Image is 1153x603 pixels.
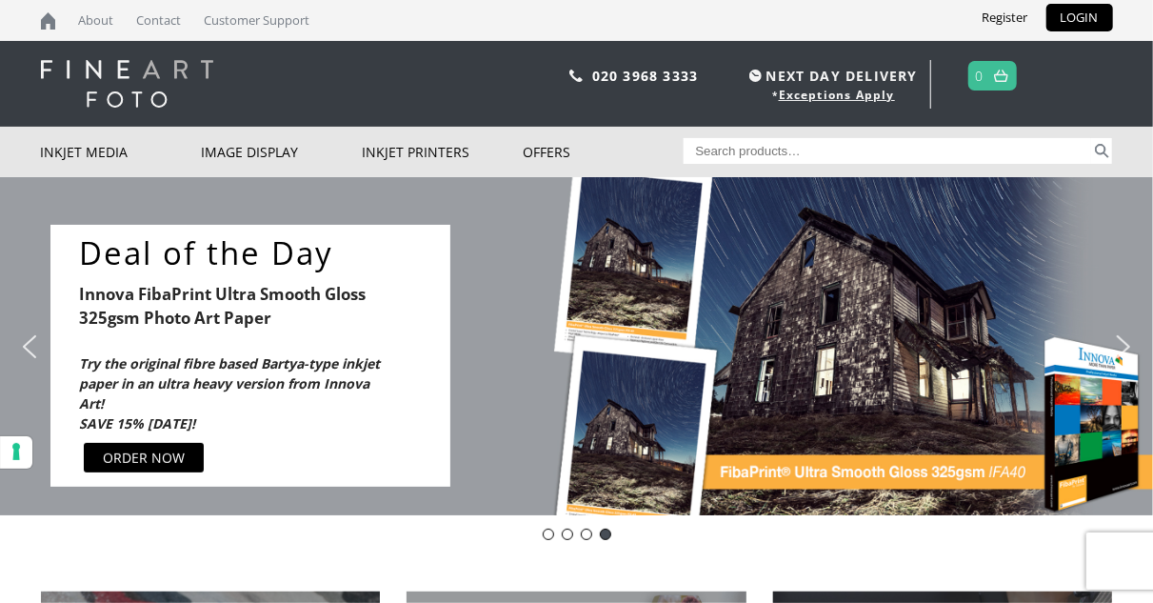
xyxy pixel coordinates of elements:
div: Innova FibaPrint Ultra Smooth Gloss 325gsm - IFA40 [600,529,611,540]
input: Search products… [684,138,1091,164]
div: Choose slide to display. [539,525,615,544]
img: logo-white.svg [41,60,213,108]
div: Innova-general [562,529,573,540]
b: Try the original fibre based Bartya-type inkjet paper in an ultra heavy version from Innova Art! ... [79,354,380,432]
img: next arrow [1108,332,1139,362]
div: Deal of the DayInnova FibaPrint Ultra Smooth Gloss 325gsm Photo Art Paper Try the original fibre ... [50,225,450,487]
img: phone.svg [569,70,583,82]
div: Innova Smooth Cotton High White - IFA14 [543,529,554,540]
b: Innova FibaPrint Ultra Smooth Gloss 325gsm Photo Art Paper [79,283,366,329]
img: basket.svg [994,70,1008,82]
a: Exceptions Apply [779,87,895,103]
a: 0 [975,62,984,90]
a: 020 3968 3333 [592,67,699,85]
a: Image Display [201,127,362,177]
a: Register [968,4,1043,31]
a: LOGIN [1046,4,1113,31]
span: NEXT DAY DELIVERY [745,65,918,87]
a: ORDER NOW [84,443,204,472]
img: time.svg [749,70,762,82]
a: Offers [523,127,684,177]
div: pinch book [581,529,592,540]
a: Inkjet Printers [362,127,523,177]
img: previous arrow [14,332,45,362]
button: Search [1091,138,1113,164]
a: Inkjet Media [41,127,202,177]
div: ORDER NOW [103,448,185,468]
a: Deal of the Day [79,234,403,272]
